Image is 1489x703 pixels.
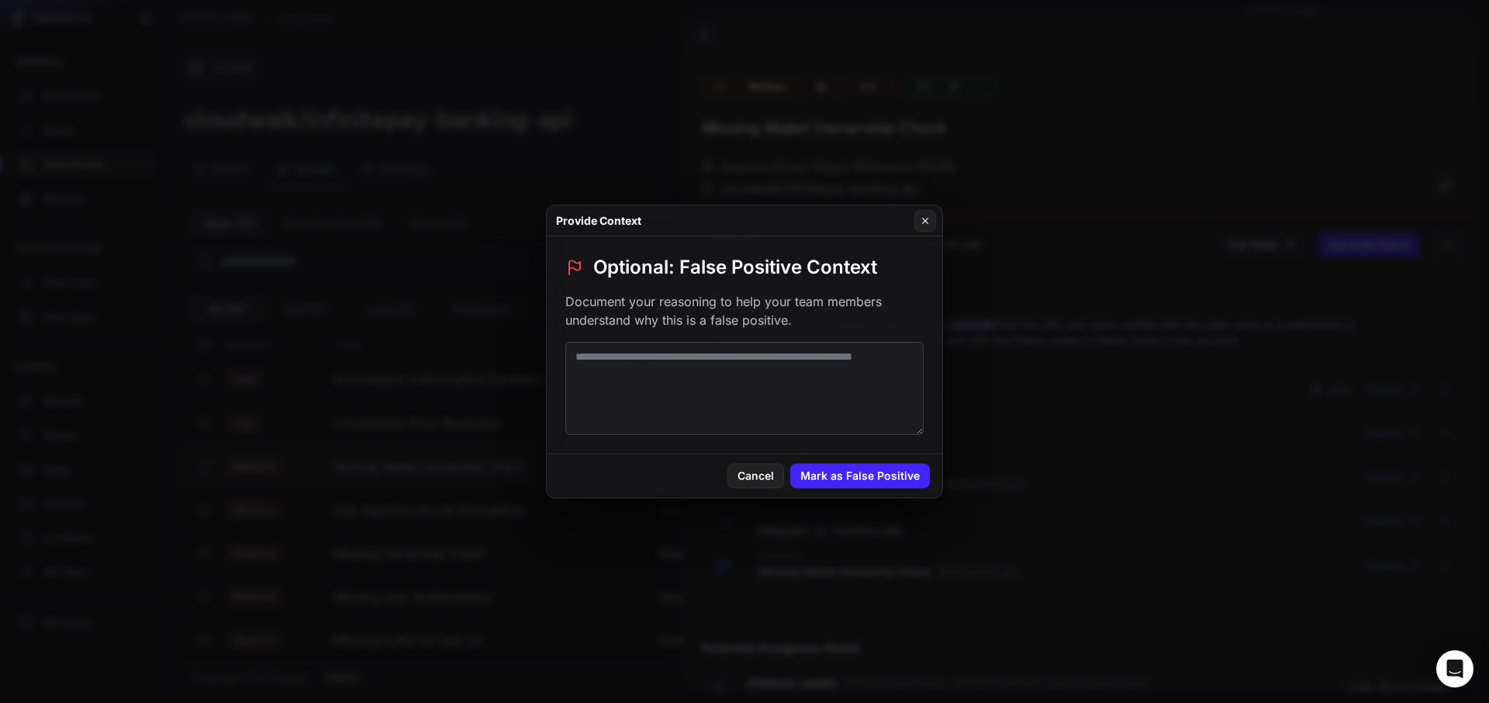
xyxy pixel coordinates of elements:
[593,255,877,280] h1: Optional: False Positive Context
[565,292,924,329] p: Document your reasoning to help your team members understand why this is a false positive.
[790,463,930,488] button: Mark as False Positive
[727,463,784,488] button: Cancel
[1436,650,1473,687] div: Open Intercom Messenger
[556,213,641,229] h4: Provide Context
